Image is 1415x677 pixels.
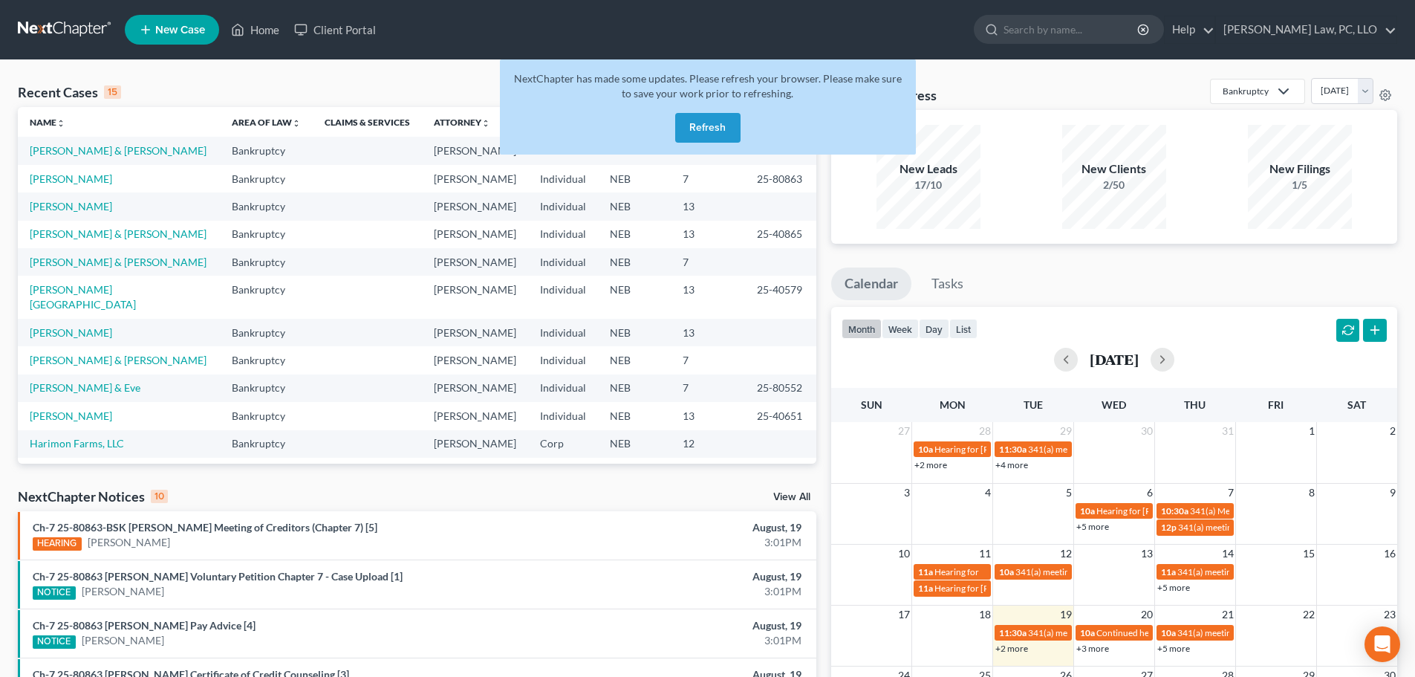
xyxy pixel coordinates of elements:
span: 4 [983,484,992,502]
div: 2/50 [1062,178,1166,192]
span: 11a [1161,566,1176,577]
td: Bankruptcy [220,137,313,164]
td: Bankruptcy [220,375,313,402]
td: NEB [598,276,671,318]
a: [PERSON_NAME] [82,633,164,648]
td: Individual [528,346,598,374]
a: [PERSON_NAME] & [PERSON_NAME] [30,256,206,268]
div: New Filings [1248,161,1352,178]
span: 341(a) meeting for [PERSON_NAME] [1177,566,1321,577]
span: Hearing for [PERSON_NAME] & [PERSON_NAME] [934,583,1129,594]
span: 5 [1064,484,1073,502]
td: Bankruptcy [220,430,313,458]
span: 31 [1220,422,1235,440]
td: [PERSON_NAME] [422,430,528,458]
span: 10a [999,566,1014,577]
a: View All [773,492,810,502]
a: [PERSON_NAME] [30,200,112,213]
td: Individual [528,276,598,318]
span: Tue [1024,398,1043,411]
td: NEB [598,346,671,374]
td: [PERSON_NAME] [422,375,528,402]
span: 16 [1382,545,1397,563]
td: Bankruptcy [220,402,313,430]
div: 3:01PM [555,535,801,550]
span: 341(a) meeting for [PERSON_NAME] [1015,566,1159,577]
a: [PERSON_NAME] & [PERSON_NAME] [30,227,206,240]
div: 15 [104,85,121,99]
span: 21 [1220,606,1235,623]
span: 22 [1301,606,1316,623]
td: [PERSON_NAME] [422,458,528,485]
td: Bankruptcy [220,276,313,318]
button: day [919,319,949,339]
td: 25-40865 [745,221,816,248]
a: [PERSON_NAME] & Eve [30,381,140,394]
td: Corp [528,430,598,458]
a: [PERSON_NAME] Law, PC, LLO [1216,16,1396,43]
a: Calendar [831,268,911,300]
a: Help [1165,16,1214,43]
span: 29 [1058,422,1073,440]
i: unfold_more [481,119,490,128]
td: 7 [671,165,745,192]
button: list [949,319,978,339]
span: Mon [940,398,966,411]
td: NEB [598,319,671,346]
span: Continued hearing for [PERSON_NAME] [1096,627,1254,638]
td: Individual [528,165,598,192]
td: Bankruptcy [220,346,313,374]
div: 3:01PM [555,584,801,599]
td: [PERSON_NAME] [422,248,528,276]
a: +4 more [995,459,1028,470]
div: Bankruptcy [1223,85,1269,97]
a: Ch-7 25-80863 [PERSON_NAME] Voluntary Petition Chapter 7 - Case Upload [1] [33,570,403,583]
span: Hearing for [PERSON_NAME] [934,444,1050,455]
td: NEB [598,192,671,220]
td: [PERSON_NAME] [422,319,528,346]
a: Client Portal [287,16,383,43]
td: 13 [671,221,745,248]
div: August, 19 [555,618,801,633]
span: Thu [1184,398,1206,411]
td: 7 [671,375,745,402]
span: 11a [918,583,933,594]
span: 6 [1145,484,1154,502]
a: [PERSON_NAME] [30,409,112,422]
td: NEB [598,165,671,192]
div: Recent Cases [18,83,121,101]
td: [PERSON_NAME] [422,165,528,192]
td: 7 [671,346,745,374]
a: Tasks [918,268,977,300]
span: 12 [1058,545,1073,563]
span: 28 [978,422,992,440]
span: 19 [1058,606,1073,623]
div: August, 19 [555,569,801,584]
div: NextChapter Notices [18,487,168,505]
span: 14 [1220,545,1235,563]
div: 10 [151,490,168,503]
div: New Clients [1062,161,1166,178]
a: Harimon Farms, LLC [30,437,124,450]
a: +5 more [1076,521,1109,532]
a: +3 more [1076,643,1109,654]
a: Nameunfold_more [30,117,65,128]
div: 3:01PM [555,633,801,648]
span: 10:30a [1161,505,1188,516]
span: 13 [1139,545,1154,563]
a: Ch-7 25-80863-BSK [PERSON_NAME] Meeting of Creditors (Chapter 7) [5] [33,521,377,534]
td: Individual [528,375,598,402]
td: [PERSON_NAME] [422,402,528,430]
td: 13 [671,276,745,318]
td: Individual [528,248,598,276]
div: NOTICE [33,635,76,649]
div: 17/10 [876,178,980,192]
span: Sun [861,398,882,411]
a: Home [224,16,287,43]
a: [PERSON_NAME] & [PERSON_NAME] [30,354,206,366]
span: 11:30a [999,627,1027,638]
a: +5 more [1157,582,1190,593]
span: Wed [1102,398,1126,411]
span: NextChapter has made some updates. Please refresh your browser. Please make sure to save your wor... [514,72,902,100]
td: Individual [528,402,598,430]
